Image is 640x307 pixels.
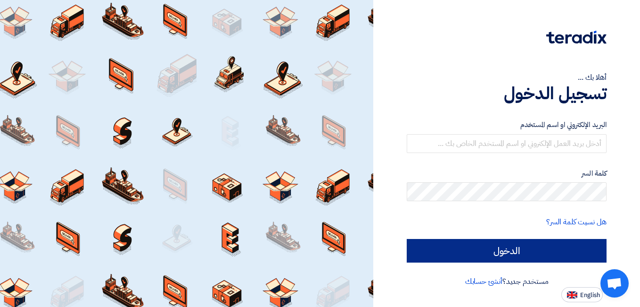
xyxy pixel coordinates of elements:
[407,276,607,287] div: مستخدم جديد؟
[407,119,607,130] label: البريد الإلكتروني او اسم المستخدم
[407,72,607,83] div: أهلا بك ...
[407,83,607,104] h1: تسجيل الدخول
[580,292,600,298] span: English
[546,31,607,44] img: Teradix logo
[567,291,577,298] img: en-US.png
[546,216,607,228] a: هل نسيت كلمة السر؟
[561,287,603,302] button: English
[407,168,607,179] label: كلمة السر
[465,276,502,287] a: أنشئ حسابك
[407,239,607,263] input: الدخول
[600,269,629,298] div: Open chat
[407,134,607,153] input: أدخل بريد العمل الإلكتروني او اسم المستخدم الخاص بك ...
